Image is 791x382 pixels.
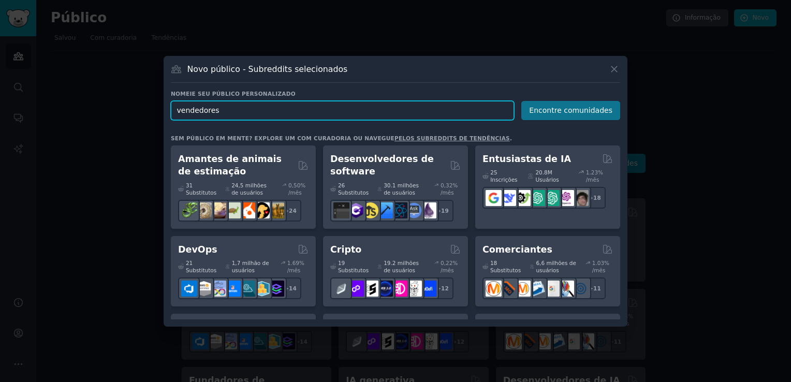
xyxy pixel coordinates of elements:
img: Pesquisa de Marketing [558,281,574,297]
div: + [432,277,453,299]
img: Busca Profunda [500,190,516,206]
img: GoogleGeminiAI [486,190,502,206]
img: 0xPolígono [348,281,364,297]
img: Pergunte à Ciência da Computação [406,202,422,218]
a: pelos subreddits de tendências [394,135,510,141]
img: azuredevops [181,281,197,297]
img: chatgpt_promptDesign [529,190,545,206]
img: lagartixas-leopardo [210,202,226,218]
font: 30.1 milhões de usuários [384,182,427,196]
div: + [584,187,606,209]
img: iOSProgramming [377,202,393,218]
h2: DevOps [178,243,217,256]
h3: Nomeie seu público personalizado [171,90,620,97]
div: 0,50% /mês [288,182,309,196]
img: anúncios do Google [544,281,560,297]
img: defiblockchain [391,281,407,297]
img: E-mail marketing [529,281,545,297]
img: AskMarketing [515,281,531,297]
div: + [280,200,301,222]
div: + [584,277,606,299]
font: 18 [593,195,601,201]
h2: Desenvolvedores de software [330,153,446,178]
h3: Novo público - Subreddits selecionados [187,64,348,75]
font: 19 Substitutos [338,259,370,274]
img: PetAdvice [254,202,270,218]
img: Inteligência Artificial [573,190,589,206]
img: tartaruga [225,202,241,218]
img: chatgpt_prompts_ [544,190,560,206]
img: software [333,202,349,218]
font: 25 Inscrições [490,169,520,183]
font: 19.2 milhões de usuários [384,259,427,274]
button: Encontre comunidades [521,101,620,120]
img: Docker_DevOps [210,281,226,297]
div: Sem público em mente? Explore um com curadoria ou navegue . [171,135,512,142]
div: 0,22% /mês [441,259,461,274]
font: 31 Substitutos [186,182,218,196]
img: caturra [239,202,255,218]
h2: Comerciantes [482,243,552,256]
font: 26 Substitutos [338,182,370,196]
div: 1.03% /mês [592,259,613,274]
img: reagir [391,202,407,218]
font: 11 [593,285,601,291]
img: Engenheiros de plataforma [268,281,284,297]
img: Web3 [377,281,393,297]
h2: Amantes de animais de estimação [178,153,294,178]
font: 19 [441,208,449,214]
font: 14 [289,285,297,291]
img: content_marketing [486,281,502,297]
img: aprenderjavascript [362,202,378,218]
img: herpetologia [181,202,197,218]
div: 1.23% /mês [586,169,613,183]
img: Ballpython [196,202,212,218]
font: 21 Substitutos [186,259,218,274]
img: Ethstaker [362,281,378,297]
img: elixir [420,202,436,218]
img: Catálogo de ferramentas AItools [515,190,531,206]
img: csharp [348,202,364,218]
div: 0,32% /mês [441,182,461,196]
img: de plataformade engenharia [239,281,255,297]
img: Notícias criptográficas [406,281,422,297]
font: 1,7 milhão de usuários [232,259,273,274]
font: 18 Substitutos [490,259,522,274]
font: 20.8M Usuários [535,169,570,183]
div: + [280,277,301,299]
img: bigseo [500,281,516,297]
img: aws_cdk [254,281,270,297]
font: 12 [441,285,449,291]
img: Marketing Online [573,281,589,297]
img: ethfinance [333,281,349,297]
img: DevOpsLinks [225,281,241,297]
font: 24 [289,208,297,214]
input: Escolha um nome curto, como "Profissionais de marketing digital" ou "Cinéfilos" [171,101,514,120]
h2: Entusiastas de IA [482,153,571,166]
img: Defi_ [420,281,436,297]
div: + [432,200,453,222]
font: 6,6 milhões de usuários [536,259,578,274]
h2: Cripto [330,243,361,256]
img: raça de cachorro [268,202,284,218]
img: AWS_Certified_Experts [196,281,212,297]
font: 24,5 milhões de usuários [231,182,275,196]
div: 1.69% /mês [287,259,309,274]
img: OpenAIDev [558,190,574,206]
